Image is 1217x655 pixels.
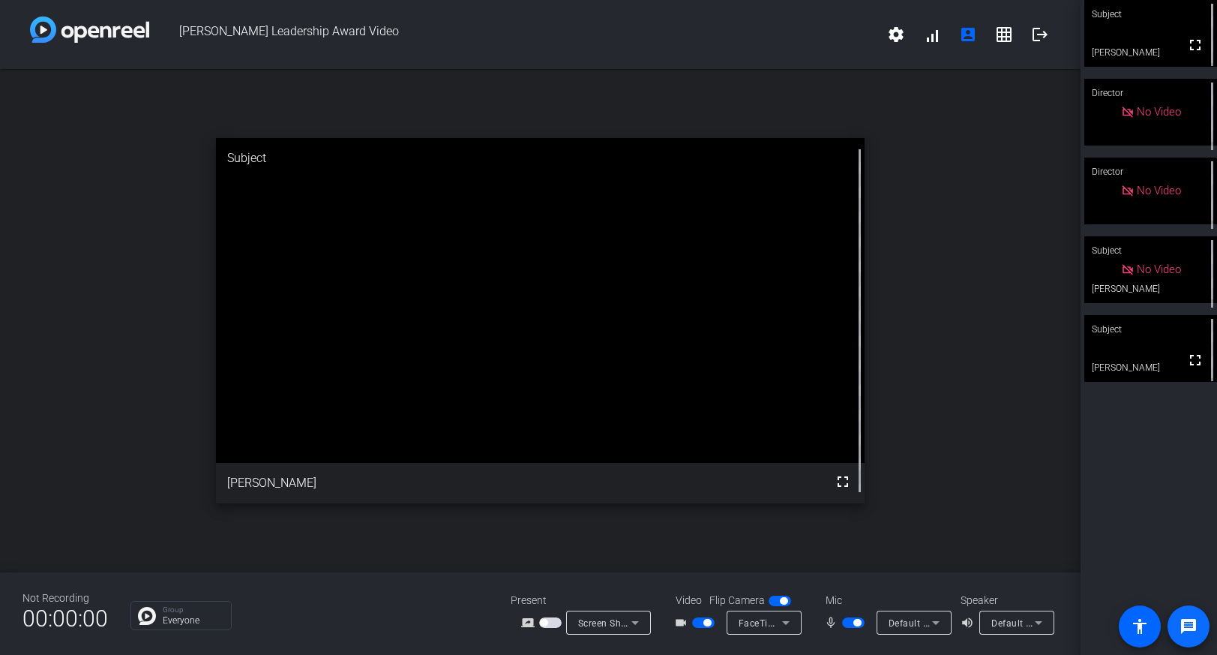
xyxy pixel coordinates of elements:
[961,614,979,632] mat-icon: volume_up
[521,614,539,632] mat-icon: screen_share_outline
[1131,617,1149,635] mat-icon: accessibility
[163,606,223,614] p: Group
[709,593,765,608] span: Flip Camera
[22,600,108,637] span: 00:00:00
[887,26,905,44] mat-icon: settings
[991,617,1172,629] span: Default - MacBook Pro Speakers (Built-in)
[914,17,950,53] button: signal_cellular_alt
[1137,105,1181,119] span: No Video
[959,26,977,44] mat-icon: account_box
[834,473,852,491] mat-icon: fullscreen
[1084,158,1217,186] div: Director
[995,26,1013,44] mat-icon: grid_on
[511,593,661,608] div: Present
[889,617,1081,629] span: Default - MacBook Pro Microphone (Built-in)
[1084,236,1217,265] div: Subject
[578,617,644,629] span: Screen Sharing
[1084,315,1217,344] div: Subject
[1186,36,1204,54] mat-icon: fullscreen
[1180,617,1198,635] mat-icon: message
[216,138,865,179] div: Subject
[676,593,702,608] span: Video
[149,17,878,53] span: [PERSON_NAME] Leadership Award Video
[138,607,156,625] img: Chat Icon
[824,614,842,632] mat-icon: mic_none
[674,614,692,632] mat-icon: videocam_outline
[1137,263,1181,276] span: No Video
[1186,351,1204,369] mat-icon: fullscreen
[961,593,1051,608] div: Speaker
[811,593,961,608] div: Mic
[1084,79,1217,107] div: Director
[30,17,149,43] img: white-gradient.svg
[163,616,223,625] p: Everyone
[1031,26,1049,44] mat-icon: logout
[1137,184,1181,197] span: No Video
[739,617,892,629] span: FaceTime HD Camera (2C0E:82E3)
[22,590,108,606] div: Not Recording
